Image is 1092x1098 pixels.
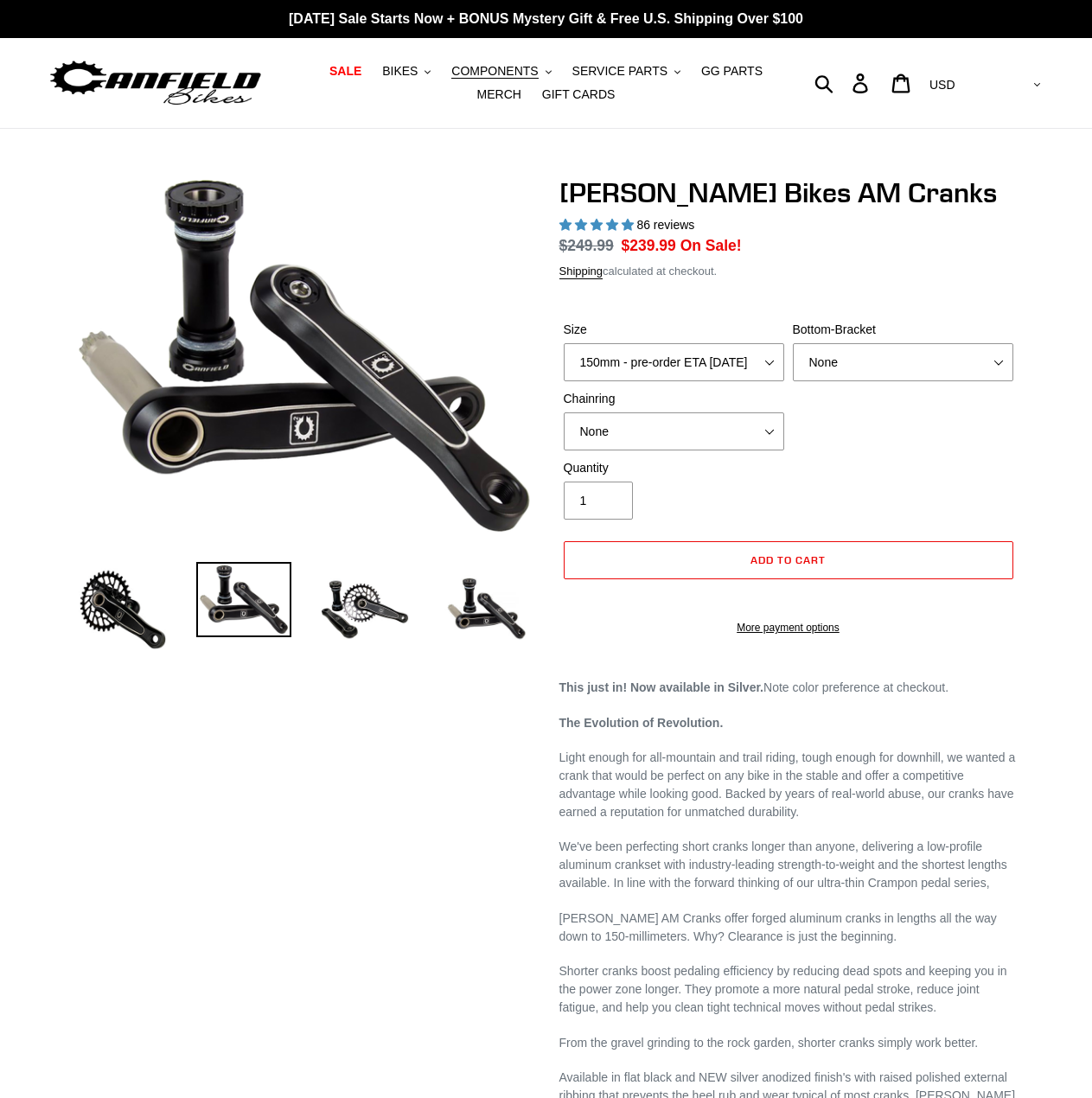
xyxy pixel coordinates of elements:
[317,562,412,657] img: Load image into Gallery viewer, Canfield Bikes AM Cranks
[542,87,616,102] span: GIFT CARDS
[559,679,1018,697] p: Note color preference at checkout.
[559,176,1018,209] h1: [PERSON_NAME] Bikes AM Cranks
[469,83,530,106] a: MERCH
[564,541,1013,579] button: Add to cart
[750,553,826,566] span: Add to cart
[443,60,559,83] button: COMPONENTS
[533,83,624,106] a: GIFT CARDS
[559,237,614,254] s: $249.99
[559,838,1018,892] p: We've been perfecting short cranks longer than anyone, delivering a low-profile aluminum crankset...
[559,716,724,730] strong: The Evolution of Revolution.
[438,562,533,657] img: Load image into Gallery viewer, CANFIELD-AM_DH-CRANKS
[622,237,676,254] span: $239.99
[564,321,784,339] label: Size
[680,234,742,257] span: On Sale!
[559,680,764,694] strong: This just in! Now available in Silver.
[559,910,1018,946] p: [PERSON_NAME] AM Cranks offer forged aluminum cranks in lengths all the way down to 150-millimete...
[196,562,291,638] img: Load image into Gallery viewer, Canfield Cranks
[451,64,538,79] span: COMPONENTS
[564,390,784,408] label: Chainring
[382,64,418,79] span: BIKES
[559,265,603,279] a: Shipping
[701,64,763,79] span: GG PARTS
[559,1034,1018,1052] p: From the gravel grinding to the rock garden, shorter cranks simply work better.
[636,218,694,232] span: 86 reviews
[559,962,1018,1017] p: Shorter cranks boost pedaling efficiency by reducing dead spots and keeping you in the power zone...
[75,562,170,657] img: Load image into Gallery viewer, Canfield Bikes AM Cranks
[572,64,667,79] span: SERVICE PARTS
[321,60,370,83] a: SALE
[559,749,1018,821] p: Light enough for all-mountain and trail riding, tough enough for downhill, we wanted a crank that...
[559,218,637,232] span: 4.97 stars
[559,263,1018,280] div: calculated at checkout.
[48,56,264,111] img: Canfield Bikes
[329,64,361,79] span: SALE
[564,60,689,83] button: SERVICE PARTS
[793,321,1013,339] label: Bottom-Bracket
[564,620,1013,635] a: More payment options
[477,87,521,102] span: MERCH
[564,459,784,477] label: Quantity
[374,60,439,83] button: BIKES
[693,60,771,83] a: GG PARTS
